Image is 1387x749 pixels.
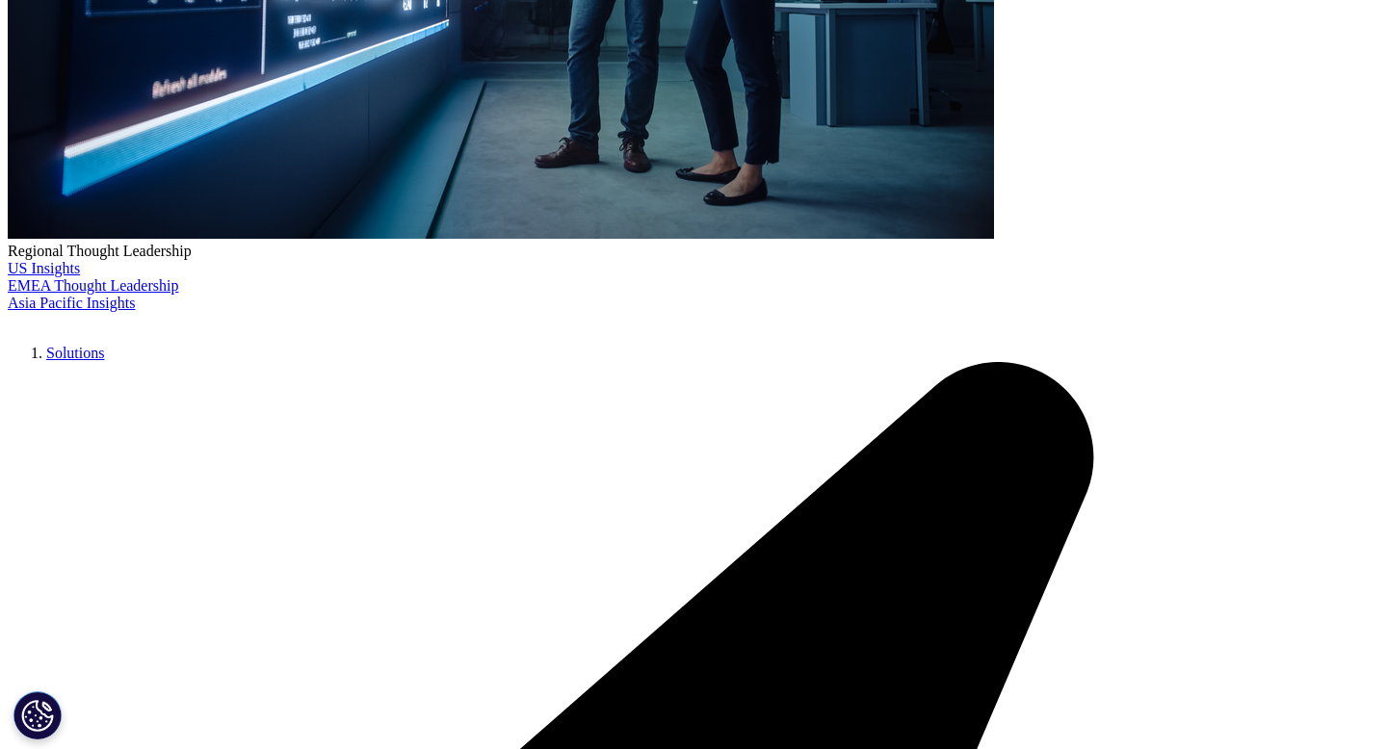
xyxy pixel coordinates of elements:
[8,295,135,311] a: Asia Pacific Insights
[46,345,104,361] a: Solutions
[8,243,1379,260] div: Regional Thought Leadership
[13,691,62,739] button: Cookie Settings
[8,260,80,276] a: US Insights
[8,277,178,294] a: EMEA Thought Leadership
